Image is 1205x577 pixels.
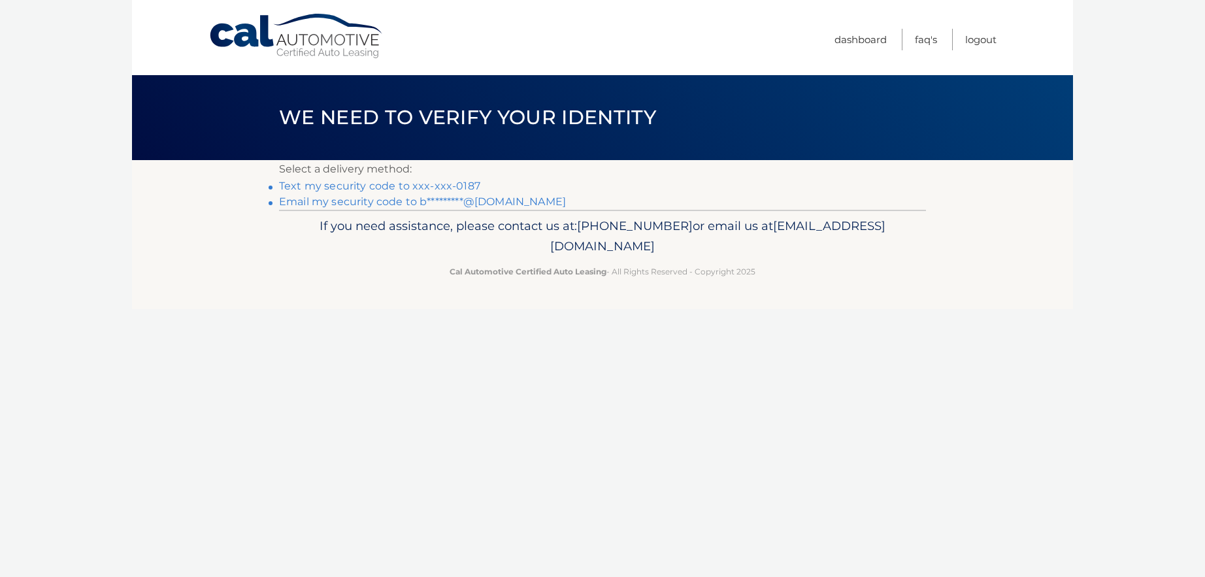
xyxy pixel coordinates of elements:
[208,13,385,59] a: Cal Automotive
[577,218,693,233] span: [PHONE_NUMBER]
[279,180,480,192] a: Text my security code to xxx-xxx-0187
[915,29,937,50] a: FAQ's
[834,29,887,50] a: Dashboard
[965,29,997,50] a: Logout
[279,195,566,208] a: Email my security code to b*********@[DOMAIN_NAME]
[288,216,917,257] p: If you need assistance, please contact us at: or email us at
[279,105,656,129] span: We need to verify your identity
[288,265,917,278] p: - All Rights Reserved - Copyright 2025
[279,160,926,178] p: Select a delivery method:
[450,267,606,276] strong: Cal Automotive Certified Auto Leasing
